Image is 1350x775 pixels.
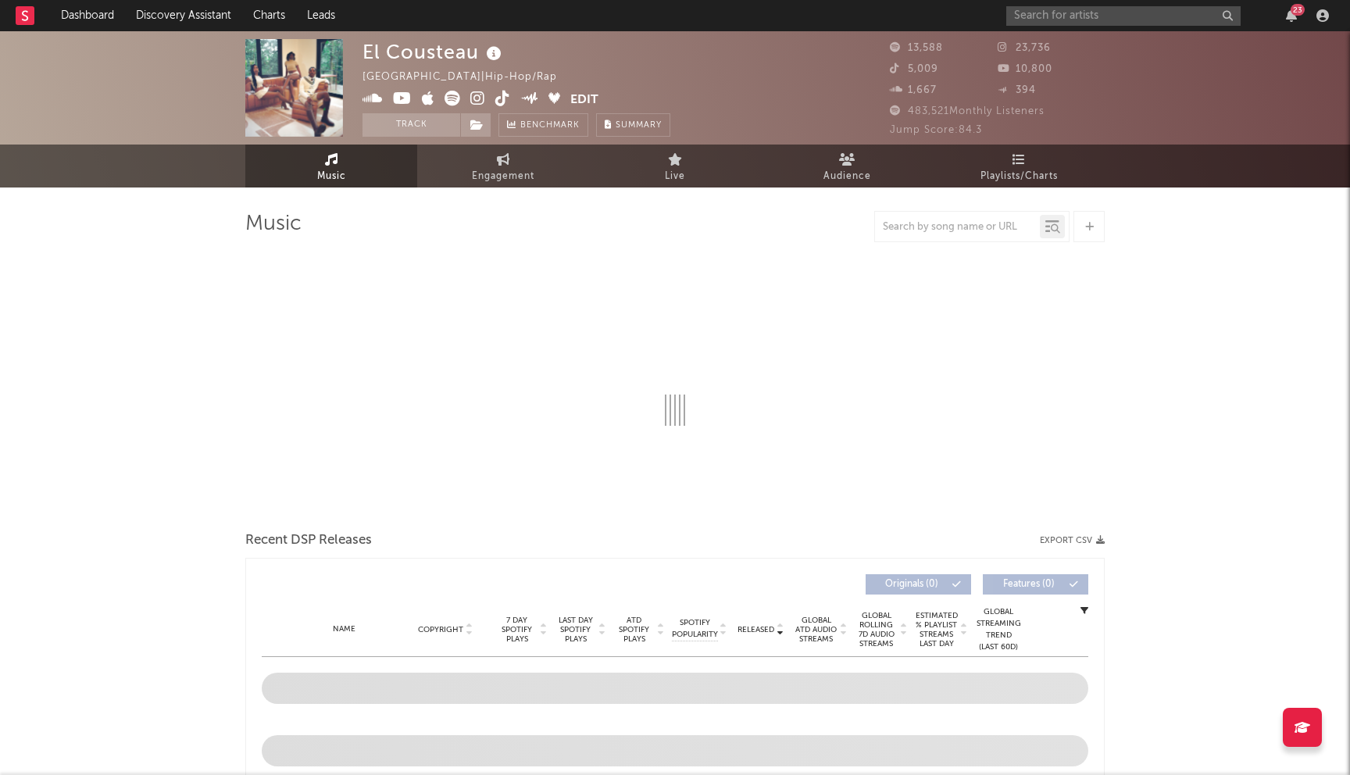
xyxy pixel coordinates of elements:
[737,625,774,634] span: Released
[980,167,1058,186] span: Playlists/Charts
[998,85,1036,95] span: 394
[616,121,662,130] span: Summary
[418,625,463,634] span: Copyright
[998,64,1052,74] span: 10,800
[876,580,948,589] span: Originals ( 0 )
[472,167,534,186] span: Engagement
[975,606,1022,653] div: Global Streaming Trend (Last 60D)
[1040,536,1105,545] button: Export CSV
[665,167,685,186] span: Live
[498,113,588,137] a: Benchmark
[998,43,1051,53] span: 23,736
[855,611,898,648] span: Global Rolling 7D Audio Streams
[915,611,958,648] span: Estimated % Playlist Streams Last Day
[933,145,1105,187] a: Playlists/Charts
[293,623,395,635] div: Name
[245,531,372,550] span: Recent DSP Releases
[596,113,670,137] button: Summary
[555,616,596,644] span: Last Day Spotify Plays
[672,617,718,641] span: Spotify Popularity
[1286,9,1297,22] button: 23
[993,580,1065,589] span: Features ( 0 )
[890,85,937,95] span: 1,667
[866,574,971,595] button: Originals(0)
[890,106,1045,116] span: 483,521 Monthly Listeners
[983,574,1088,595] button: Features(0)
[362,39,505,65] div: El Cousteau
[890,43,943,53] span: 13,588
[245,145,417,187] a: Music
[875,221,1040,234] input: Search by song name or URL
[823,167,871,186] span: Audience
[362,68,575,87] div: [GEOGRAPHIC_DATA] | Hip-Hop/Rap
[496,616,537,644] span: 7 Day Spotify Plays
[317,167,346,186] span: Music
[761,145,933,187] a: Audience
[613,616,655,644] span: ATD Spotify Plays
[520,116,580,135] span: Benchmark
[1006,6,1241,26] input: Search for artists
[890,64,938,74] span: 5,009
[417,145,589,187] a: Engagement
[589,145,761,187] a: Live
[570,91,598,110] button: Edit
[890,125,982,135] span: Jump Score: 84.3
[1291,4,1305,16] div: 23
[362,113,460,137] button: Track
[795,616,837,644] span: Global ATD Audio Streams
